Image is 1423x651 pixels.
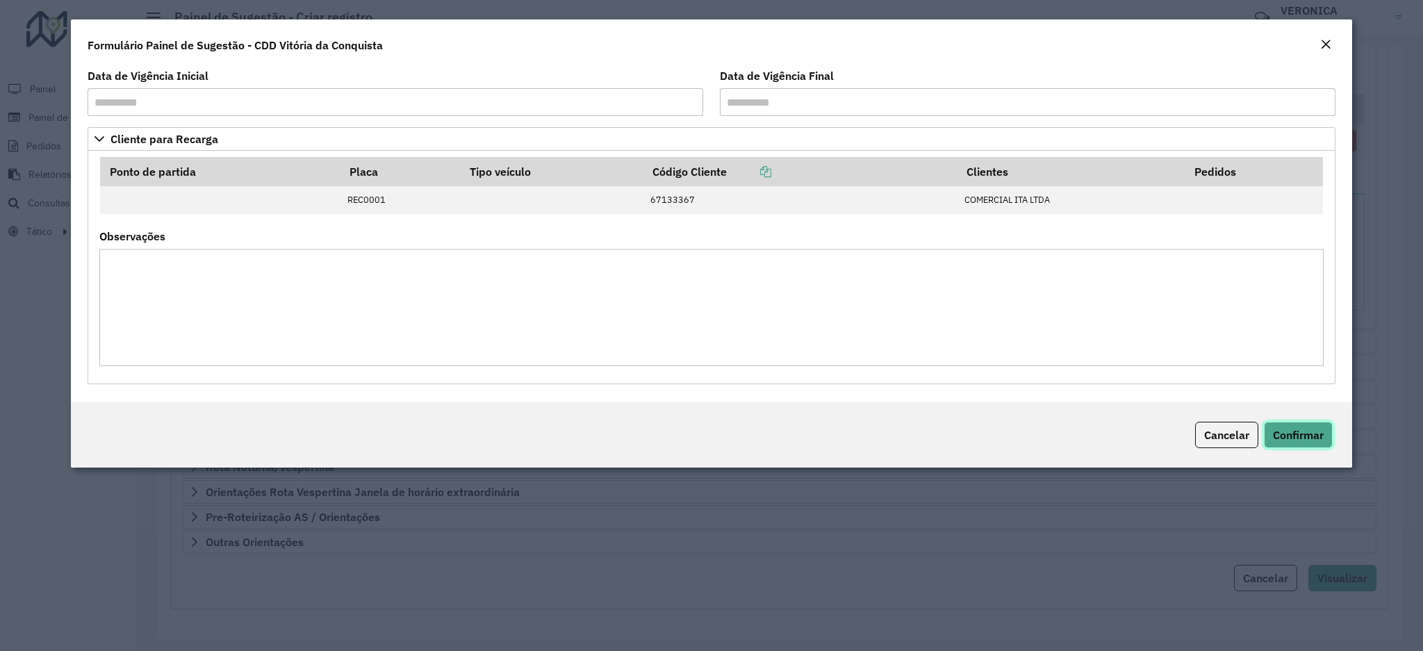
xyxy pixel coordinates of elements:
span: Cancelar [1204,428,1249,442]
button: Cancelar [1195,422,1258,448]
a: Cliente para Recarga [88,127,1335,151]
div: Cliente para Recarga [88,151,1335,384]
th: Ponto de partida [100,157,340,186]
th: Clientes [957,157,1185,186]
th: Pedidos [1185,157,1323,186]
th: Código Cliente [643,157,957,186]
td: REC0001 [340,186,461,214]
span: Cliente para Recarga [110,133,218,145]
label: Data de Vigência Final [720,67,834,84]
label: Data de Vigência Inicial [88,67,208,84]
td: 67133367 [643,186,957,214]
a: Copiar [727,165,771,179]
button: Close [1316,36,1335,54]
h4: Formulário Painel de Sugestão - CDD Vitória da Conquista [88,37,383,53]
th: Placa [340,157,461,186]
button: Confirmar [1264,422,1333,448]
td: COMERCIAL ITA LTDA [957,186,1185,214]
th: Tipo veículo [461,157,643,186]
em: Fechar [1320,39,1331,50]
span: Confirmar [1273,428,1324,442]
label: Observações [99,228,165,245]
